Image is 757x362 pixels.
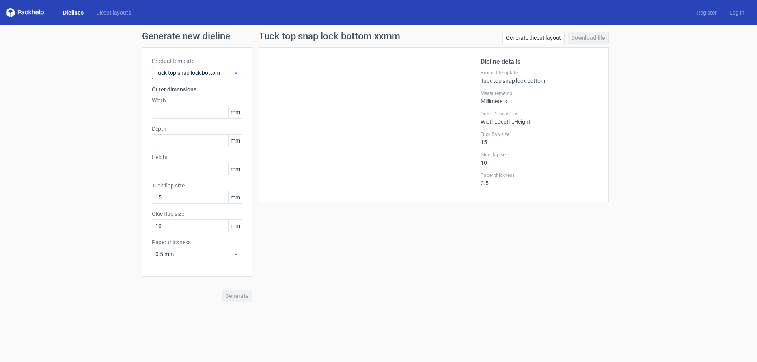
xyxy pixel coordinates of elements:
span: , Height : [513,119,531,125]
h3: Outer dimensions [152,85,242,93]
h2: Dieline details [481,57,599,67]
a: Diecut layouts [90,9,137,17]
a: Generate diecut layout [502,32,565,44]
label: Width [152,97,242,104]
a: Register [690,9,723,17]
span: mm [228,163,242,175]
span: mm [228,106,242,118]
label: Paper thickness [152,238,242,246]
h1: Tuck top snap lock bottom xxmm [259,32,400,41]
label: Depth [152,125,242,133]
label: Product template [152,57,242,65]
span: mm [228,220,242,232]
label: Tuck flap size [481,131,599,137]
a: Log in [723,9,751,17]
div: 10 [481,152,599,166]
span: , Depth : [496,119,513,125]
label: Glue flap size [481,152,599,158]
span: Width : [481,119,496,125]
div: Tuck top snap lock bottom [481,70,599,84]
span: mm [228,135,242,147]
label: Paper thickness [481,172,599,178]
div: 0.5 [481,172,599,186]
label: Measurements [481,90,599,97]
a: Dielines [57,9,90,17]
label: Tuck flap size [152,182,242,189]
label: Glue flap size [152,210,242,218]
div: Millimeters [481,90,599,104]
span: mm [228,191,242,203]
label: Height [152,153,242,161]
label: Outer Dimensions [481,111,599,117]
h1: Generate new dieline [142,32,615,41]
div: 15 [481,131,599,145]
label: Product template [481,70,599,76]
span: Tuck top snap lock bottom [155,69,233,77]
span: 0.5 mm [155,250,233,258]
